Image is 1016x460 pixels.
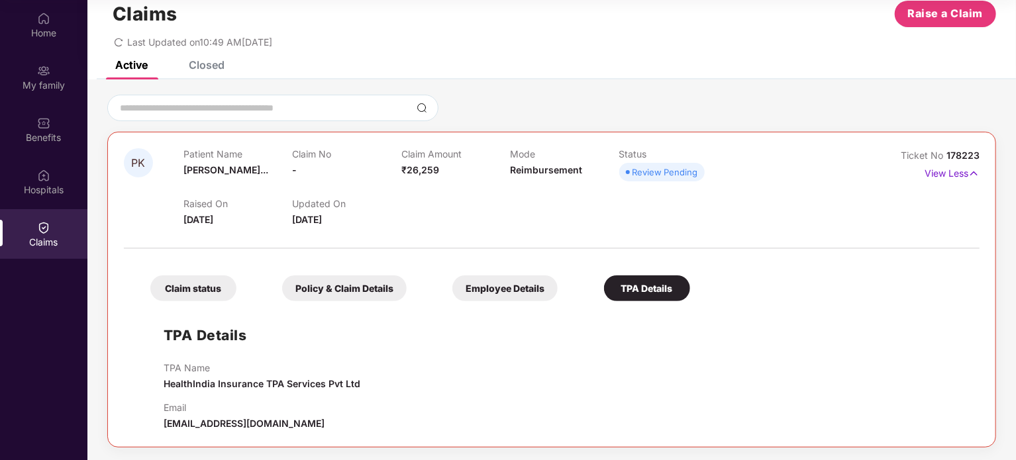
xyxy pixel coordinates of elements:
span: Ticket No [901,150,946,161]
p: Claim Amount [401,148,510,160]
img: svg+xml;base64,PHN2ZyBpZD0iQmVuZWZpdHMiIHhtbG5zPSJodHRwOi8vd3d3LnczLm9yZy8yMDAwL3N2ZyIgd2lkdGg9Ij... [37,116,50,130]
p: Status [619,148,728,160]
p: Mode [510,148,619,160]
img: svg+xml;base64,PHN2ZyBpZD0iQ2xhaW0iIHhtbG5zPSJodHRwOi8vd3d3LnczLm9yZy8yMDAwL3N2ZyIgd2lkdGg9IjIwIi... [37,221,50,234]
h1: Claims [113,3,178,25]
span: - [292,164,297,175]
p: Email [164,402,325,413]
p: TPA Name [164,362,360,373]
img: svg+xml;base64,PHN2ZyB3aWR0aD0iMjAiIGhlaWdodD0iMjAiIHZpZXdCb3g9IjAgMCAyMCAyMCIgZmlsbD0ibm9uZSIgeG... [37,64,50,77]
p: Patient Name [183,148,292,160]
div: Closed [189,58,225,71]
div: Claim status [150,275,236,301]
span: ₹26,259 [401,164,439,175]
span: [PERSON_NAME]... [183,164,268,175]
span: redo [114,36,123,48]
p: Updated On [292,198,401,209]
h1: TPA Details [164,324,247,346]
img: svg+xml;base64,PHN2ZyBpZD0iSG9zcGl0YWxzIiB4bWxucz0iaHR0cDovL3d3dy53My5vcmcvMjAwMC9zdmciIHdpZHRoPS... [37,169,50,182]
span: [EMAIL_ADDRESS][DOMAIN_NAME] [164,418,325,429]
div: TPA Details [604,275,690,301]
p: Claim No [292,148,401,160]
div: Review Pending [633,165,698,179]
span: Last Updated on 10:49 AM[DATE] [127,36,272,48]
span: HealthIndia Insurance TPA Services Pvt Ltd [164,378,360,389]
p: View Less [925,163,980,181]
div: Employee Details [452,275,558,301]
button: Raise a Claim [895,1,996,27]
span: 178223 [946,150,980,161]
div: Policy & Claim Details [282,275,407,301]
img: svg+xml;base64,PHN2ZyB4bWxucz0iaHR0cDovL3d3dy53My5vcmcvMjAwMC9zdmciIHdpZHRoPSIxNyIgaGVpZ2h0PSIxNy... [968,166,980,181]
img: svg+xml;base64,PHN2ZyBpZD0iSG9tZSIgeG1sbnM9Imh0dHA6Ly93d3cudzMub3JnLzIwMDAvc3ZnIiB3aWR0aD0iMjAiIG... [37,12,50,25]
span: [DATE] [292,214,322,225]
span: Reimbursement [510,164,582,175]
span: [DATE] [183,214,213,225]
span: PK [132,158,146,169]
span: Raise a Claim [908,5,984,22]
div: Active [115,58,148,71]
p: Raised On [183,198,292,209]
img: svg+xml;base64,PHN2ZyBpZD0iU2VhcmNoLTMyeDMyIiB4bWxucz0iaHR0cDovL3d3dy53My5vcmcvMjAwMC9zdmciIHdpZH... [417,103,427,113]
